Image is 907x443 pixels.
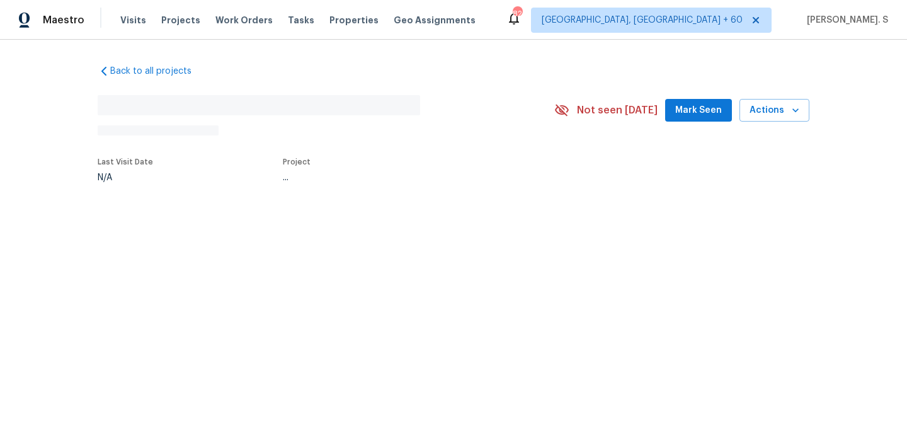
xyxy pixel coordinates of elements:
[215,14,273,26] span: Work Orders
[43,14,84,26] span: Maestro
[329,14,379,26] span: Properties
[675,103,722,118] span: Mark Seen
[283,173,525,182] div: ...
[665,99,732,122] button: Mark Seen
[98,173,153,182] div: N/A
[802,14,888,26] span: [PERSON_NAME]. S
[394,14,476,26] span: Geo Assignments
[577,104,658,117] span: Not seen [DATE]
[161,14,200,26] span: Projects
[739,99,809,122] button: Actions
[120,14,146,26] span: Visits
[98,65,219,78] a: Back to all projects
[283,158,311,166] span: Project
[542,14,743,26] span: [GEOGRAPHIC_DATA], [GEOGRAPHIC_DATA] + 60
[98,158,153,166] span: Last Visit Date
[513,8,522,20] div: 824
[288,16,314,25] span: Tasks
[750,103,799,118] span: Actions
